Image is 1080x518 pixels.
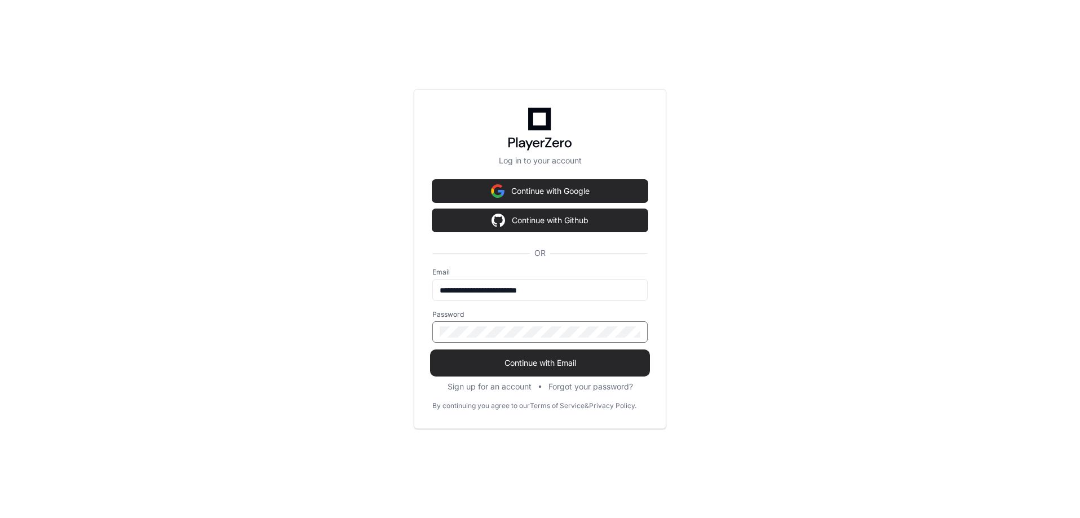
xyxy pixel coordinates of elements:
img: Sign in with google [492,209,505,232]
div: By continuing you agree to our [432,401,530,410]
a: Privacy Policy. [589,401,636,410]
span: OR [530,247,550,259]
span: Continue with Email [432,357,648,369]
button: Forgot your password? [548,381,633,392]
label: Password [432,310,648,319]
img: Sign in with google [491,180,504,202]
a: Terms of Service [530,401,585,410]
div: & [585,401,589,410]
button: Sign up for an account [448,381,532,392]
button: Continue with Google [432,180,648,202]
button: Continue with Github [432,209,648,232]
label: Email [432,268,648,277]
p: Log in to your account [432,155,648,166]
button: Continue with Email [432,352,648,374]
